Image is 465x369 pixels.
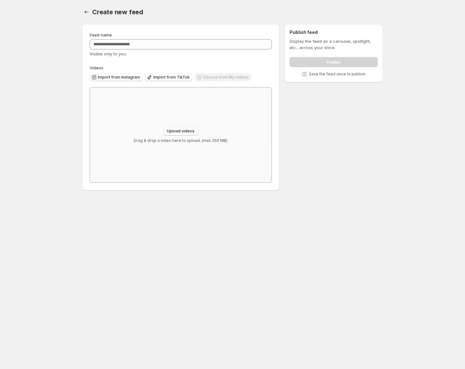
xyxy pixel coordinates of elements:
span: Visible only to you. [90,51,127,56]
p: Save the feed once to publish. [309,72,366,77]
span: Import from Instagram [98,75,140,80]
button: Settings [82,8,91,16]
p: Drag & drop a video here to upload. (max 250 MB) [134,138,227,143]
span: Upload videos [167,129,194,134]
span: Videos [90,65,103,70]
p: Display the feed as a carousel, spotlight, etc., across your store. [290,38,378,51]
span: Create new feed [92,8,143,16]
h2: Publish feed [290,29,378,35]
span: Import from TikTok [153,75,190,80]
span: Feed name [90,32,112,37]
button: Upload videos [163,127,198,136]
button: Import from TikTok [145,73,192,81]
button: Import from Instagram [90,73,143,81]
